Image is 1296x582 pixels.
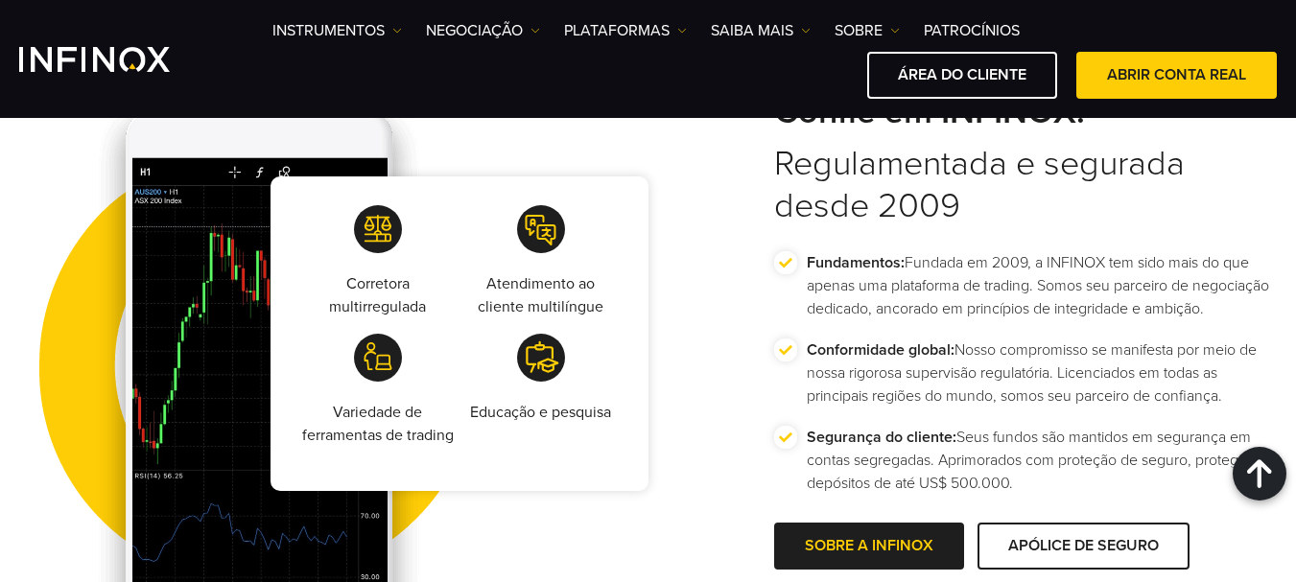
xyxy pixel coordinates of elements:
[835,19,900,42] a: SOBRE
[807,251,1277,320] p: Fundada em 2009, a INFINOX tem sido mais do que apenas uma plataforma de trading. Somos seu parce...
[19,47,215,72] a: INFINOX Logo
[426,19,540,42] a: NEGOCIAÇÃO
[807,428,956,447] strong: Segurança do cliente:
[299,272,456,318] p: Corretora multirregulada
[774,523,964,570] a: SOBRE A INFINOX
[1076,52,1277,99] a: ABRIR CONTA REAL
[470,401,611,424] p: Educação e pesquisa
[462,272,619,318] p: Atendimento ao cliente multilíngue
[564,19,687,42] a: PLATAFORMAS
[978,523,1190,570] a: APÓLICE DE SEGURO
[711,19,811,42] a: Saiba mais
[867,52,1057,99] a: ÁREA DO CLIENTE
[807,340,954,360] strong: Conformidade global:
[807,426,1277,495] p: Seus fundos são mantidos em segurança em contas segregadas. Aprimorados com proteção de seguro, p...
[299,401,456,447] p: Variedade de ferramentas de trading
[807,253,905,272] strong: Fundamentos:
[774,92,1277,228] h2: Regulamentada e segurada desde 2009
[807,338,1277,407] p: Nosso compromisso se manifesta por meio de nossa rigorosa supervisão regulatória. Licenciados em ...
[272,19,402,42] a: Instrumentos
[924,19,1020,42] a: Patrocínios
